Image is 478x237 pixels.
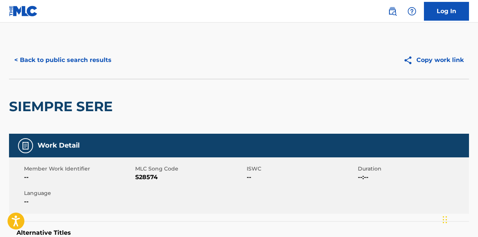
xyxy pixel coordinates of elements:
span: -- [247,173,356,182]
a: Public Search [385,4,400,19]
iframe: Chat Widget [440,201,478,237]
button: Copy work link [398,51,469,69]
h5: Alternative Titles [17,229,461,237]
img: MLC Logo [9,6,38,17]
div: Drag [443,208,447,231]
span: -- [24,197,133,206]
h2: SIEMPRE SERE [9,98,116,115]
span: Language [24,189,133,197]
a: Log In [424,2,469,21]
span: --:-- [358,173,467,182]
h5: Work Detail [38,141,80,150]
span: Duration [358,165,467,173]
img: Work Detail [21,141,30,150]
span: -- [24,173,133,182]
img: Copy work link [403,56,416,65]
div: Help [404,4,419,19]
button: < Back to public search results [9,51,117,69]
span: ISWC [247,165,356,173]
span: Member Work Identifier [24,165,133,173]
img: search [388,7,397,16]
span: MLC Song Code [135,165,244,173]
span: S28574 [135,173,244,182]
img: help [407,7,416,16]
